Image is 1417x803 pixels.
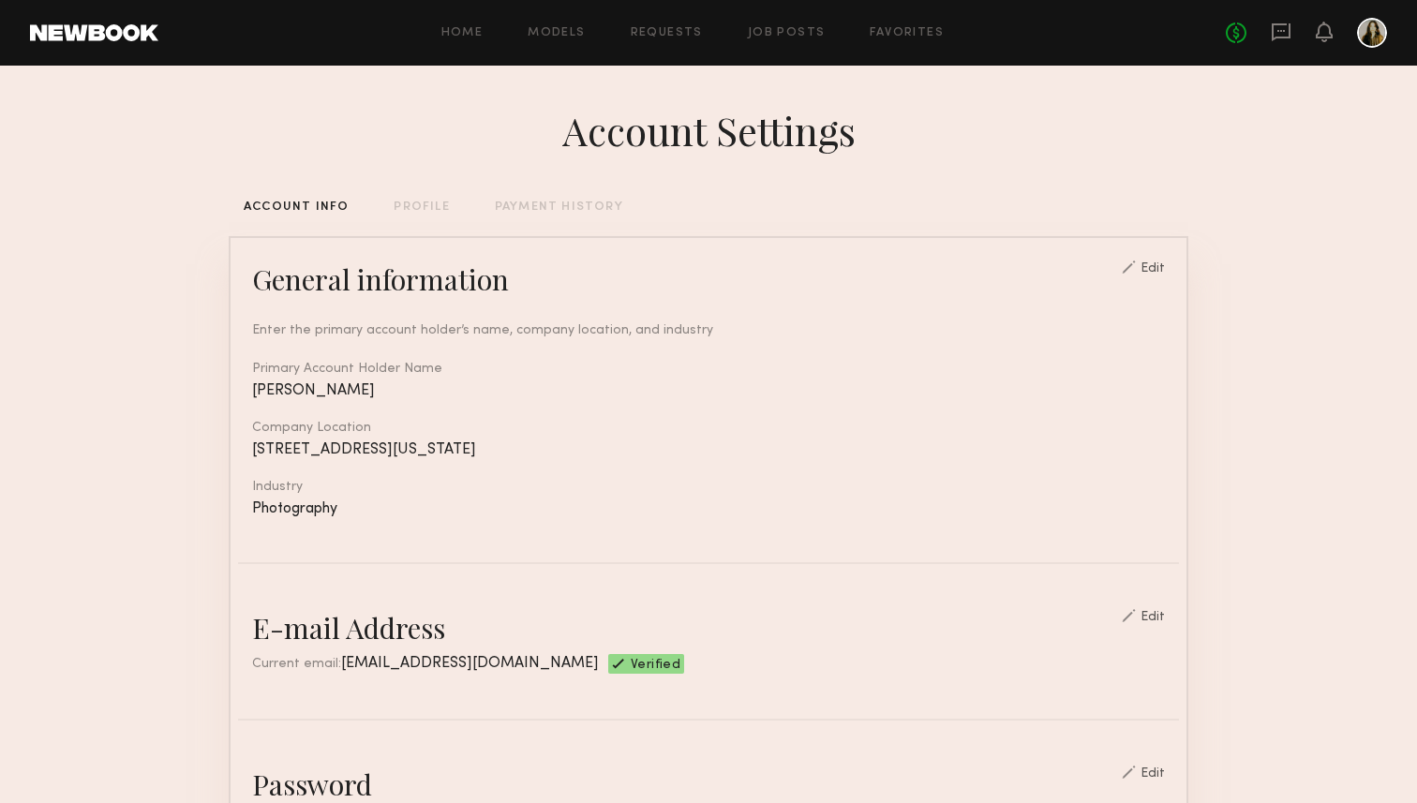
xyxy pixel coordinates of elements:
[252,654,599,674] div: Current email:
[252,383,1165,399] div: [PERSON_NAME]
[252,260,509,298] div: General information
[252,422,1165,435] div: Company Location
[870,27,944,39] a: Favorites
[341,656,599,671] span: [EMAIL_ADDRESS][DOMAIN_NAME]
[562,104,856,156] div: Account Settings
[631,27,703,39] a: Requests
[441,27,484,39] a: Home
[528,27,585,39] a: Models
[495,201,623,214] div: PAYMENT HISTORY
[252,320,1165,340] div: Enter the primary account holder’s name, company location, and industry
[252,766,372,803] div: Password
[748,27,826,39] a: Job Posts
[244,201,349,214] div: ACCOUNT INFO
[1141,611,1165,624] div: Edit
[252,501,1165,517] div: Photography
[1141,767,1165,781] div: Edit
[394,201,449,214] div: PROFILE
[252,609,445,647] div: E-mail Address
[1141,262,1165,275] div: Edit
[252,442,1165,458] div: [STREET_ADDRESS][US_STATE]
[252,481,1165,494] div: Industry
[252,363,1165,376] div: Primary Account Holder Name
[631,659,680,674] span: Verified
